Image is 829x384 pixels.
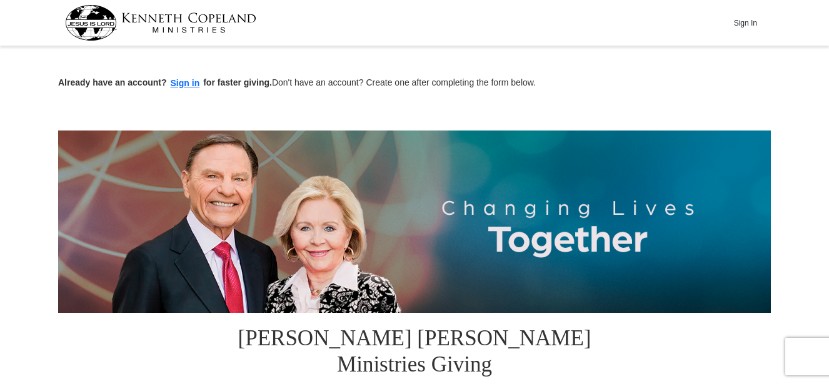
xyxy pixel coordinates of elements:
p: Don't have an account? Create one after completing the form below. [58,76,771,91]
button: Sign In [726,13,764,32]
img: kcm-header-logo.svg [65,5,256,41]
button: Sign in [167,76,204,91]
strong: Already have an account? for faster giving. [58,77,272,87]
